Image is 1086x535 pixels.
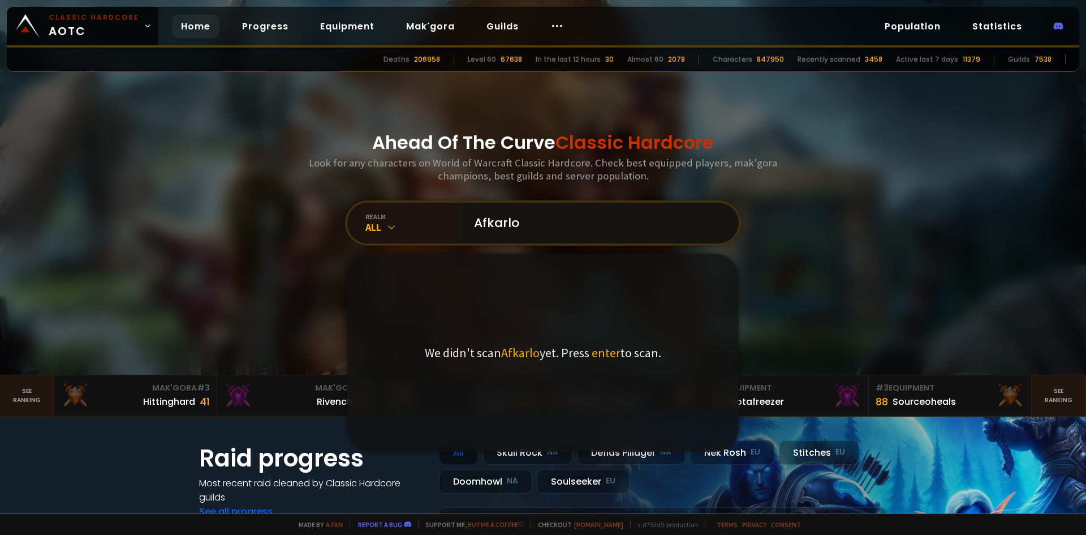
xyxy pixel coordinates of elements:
small: EU [835,447,845,458]
a: Report a bug [358,520,402,529]
a: Equipment [311,15,383,38]
div: 11379 [963,54,980,65]
small: EU [751,447,760,458]
span: # 3 [197,382,210,393]
p: We didn't scan yet. Press to scan. [425,345,661,361]
a: Progress [233,15,298,38]
div: Level 60 [468,54,496,65]
div: Guilds [1008,54,1030,65]
div: Deaths [383,54,410,65]
div: Sourceoheals [893,395,956,409]
div: Almost 60 [627,54,663,65]
div: All [439,440,478,465]
a: See all progress [199,505,273,518]
div: 206958 [414,54,440,65]
input: Search a character... [467,203,725,243]
a: Guilds [477,15,528,38]
a: a fan [326,520,343,529]
a: Home [172,15,219,38]
div: Hittinghard [143,395,195,409]
div: 847950 [757,54,784,65]
a: #3Equipment88Sourceoheals [869,375,1032,416]
a: Population [876,15,950,38]
div: Equipment [713,382,861,394]
div: 2078 [668,54,685,65]
div: Nek'Rosh [690,440,774,465]
div: Doomhowl [439,469,532,494]
h1: Raid progress [199,440,425,476]
h3: Look for any characters on World of Warcraft Classic Hardcore. Check best equipped players, mak'g... [304,156,782,182]
div: Rivench [317,395,352,409]
div: Defias Pillager [577,440,686,465]
a: Terms [717,520,738,529]
span: v. d752d5 - production [630,520,698,529]
a: Mak'Gora#3Hittinghard41 [54,375,217,416]
span: Classic Hardcore [555,130,714,155]
div: Mak'Gora [61,382,210,394]
div: Soulseeker [537,469,630,494]
div: Notafreezer [730,395,784,409]
a: Mak'gora [397,15,464,38]
span: # 3 [876,382,889,393]
div: 67638 [501,54,522,65]
div: Active last 7 days [896,54,958,65]
span: Checkout [531,520,623,529]
div: 30 [605,54,614,65]
a: Mak'Gora#2Rivench100 [217,375,380,416]
span: AOTC [49,12,139,40]
div: 41 [200,394,210,409]
small: Classic Hardcore [49,12,139,23]
small: NA [547,447,558,458]
a: Consent [771,520,801,529]
a: Buy me a coffee [468,520,524,529]
div: Equipment [876,382,1024,394]
div: 7538 [1035,54,1051,65]
span: Support me, [418,520,524,529]
a: #2Equipment88Notafreezer [706,375,869,416]
h1: Ahead Of The Curve [372,129,714,156]
div: Stitches [779,440,859,465]
div: All [365,221,460,234]
a: Seeranking [1032,375,1086,416]
div: realm [365,212,460,221]
small: EU [606,476,615,487]
span: Afkarlo [501,345,540,361]
a: Classic HardcoreAOTC [7,7,158,45]
span: enter [592,345,620,361]
div: Skull Rock [482,440,572,465]
div: 3458 [865,54,882,65]
small: NA [660,447,671,458]
span: Made by [292,520,343,529]
div: Recently scanned [798,54,860,65]
div: 88 [876,394,888,409]
a: Statistics [963,15,1031,38]
div: Characters [713,54,752,65]
div: Mak'Gora [224,382,373,394]
div: In the last 12 hours [536,54,601,65]
a: [DOMAIN_NAME] [574,520,623,529]
small: NA [507,476,518,487]
h4: Most recent raid cleaned by Classic Hardcore guilds [199,476,425,504]
a: Privacy [742,520,766,529]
